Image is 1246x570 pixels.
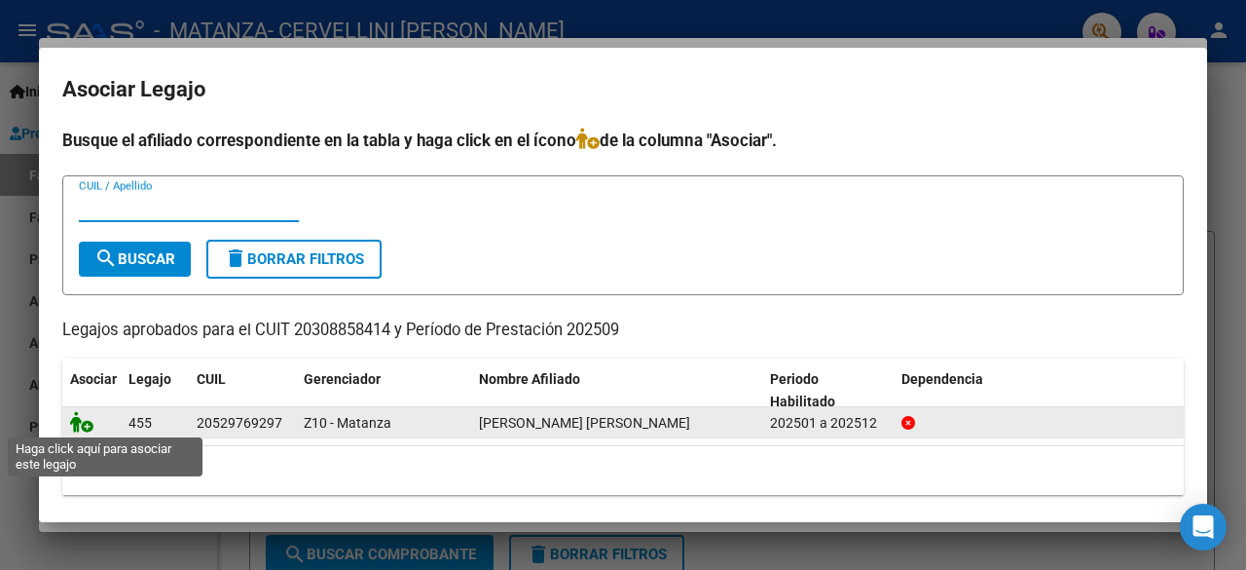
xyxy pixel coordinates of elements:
[770,371,835,409] span: Periodo Habilitado
[894,359,1185,423] datatable-header-cell: Dependencia
[304,371,381,387] span: Gerenciador
[770,412,886,435] div: 202501 a 202512
[901,371,983,387] span: Dependencia
[62,319,1184,343] p: Legajos aprobados para el CUIT 20308858414 y Período de Prestación 202509
[62,446,1184,495] div: 1 registros
[479,371,580,387] span: Nombre Afiliado
[206,240,382,279] button: Borrar Filtros
[79,242,191,277] button: Buscar
[62,128,1184,153] h4: Busque el afiliado correspondiente en la tabla y haga click en el ícono de la columna "Asociar".
[471,359,762,423] datatable-header-cell: Nombre Afiliado
[94,247,118,270] mat-icon: search
[128,415,152,431] span: 455
[762,359,894,423] datatable-header-cell: Periodo Habilitado
[189,359,296,423] datatable-header-cell: CUIL
[62,71,1184,108] h2: Asociar Legajo
[296,359,471,423] datatable-header-cell: Gerenciador
[62,359,121,423] datatable-header-cell: Asociar
[224,247,247,270] mat-icon: delete
[479,415,690,431] span: VILLEGAS VALENTIN OSVALDO
[121,359,189,423] datatable-header-cell: Legajo
[128,371,171,387] span: Legajo
[197,412,282,435] div: 20529769297
[224,250,364,268] span: Borrar Filtros
[94,250,175,268] span: Buscar
[1180,504,1227,551] div: Open Intercom Messenger
[304,415,391,431] span: Z10 - Matanza
[70,371,117,387] span: Asociar
[197,371,226,387] span: CUIL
